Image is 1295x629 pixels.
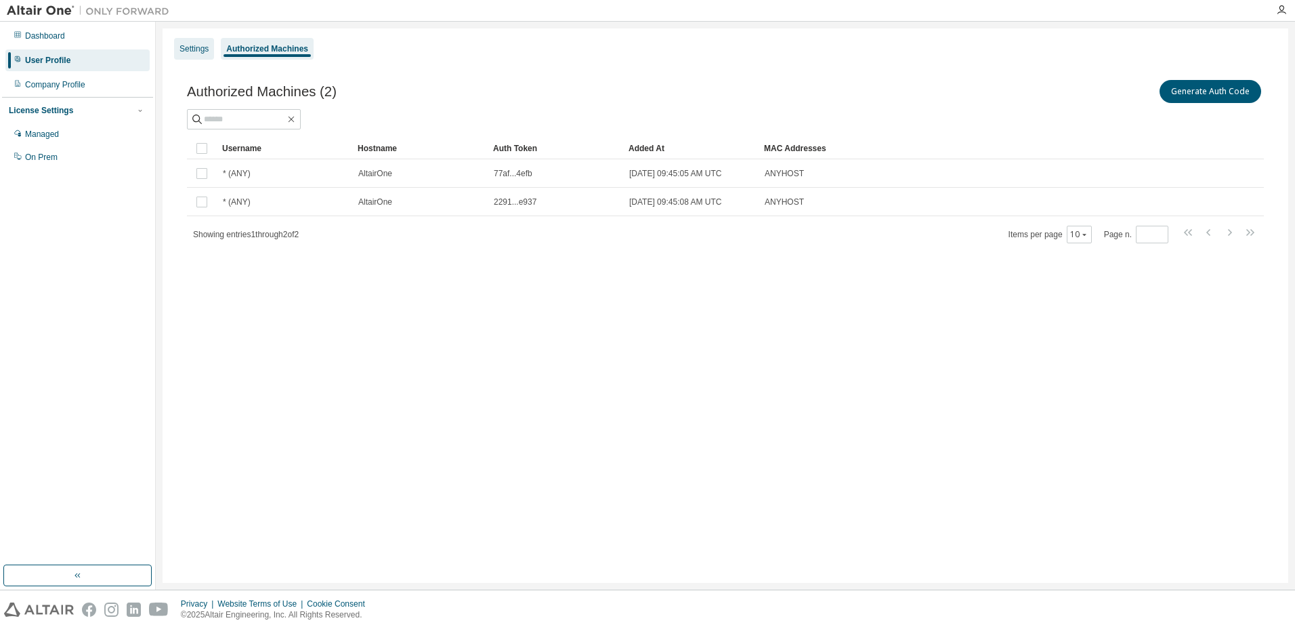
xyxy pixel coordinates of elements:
[226,43,308,54] div: Authorized Machines
[494,197,536,207] span: 2291...e937
[222,138,347,159] div: Username
[149,603,169,617] img: youtube.svg
[104,603,119,617] img: instagram.svg
[629,138,753,159] div: Added At
[358,138,482,159] div: Hostname
[217,598,307,609] div: Website Terms of Use
[1070,229,1088,240] button: 10
[25,55,70,66] div: User Profile
[7,4,176,18] img: Altair One
[629,168,722,179] span: [DATE] 09:45:05 AM UTC
[765,168,804,179] span: ANYHOST
[1104,226,1168,243] span: Page n.
[25,152,58,163] div: On Prem
[187,84,337,100] span: Authorized Machines (2)
[358,197,392,207] span: AltairOne
[494,168,532,179] span: 77af...4efb
[193,230,299,239] span: Showing entries 1 through 2 of 2
[179,43,209,54] div: Settings
[25,79,85,90] div: Company Profile
[1009,226,1092,243] span: Items per page
[25,31,65,41] div: Dashboard
[9,105,73,116] div: License Settings
[629,197,722,207] span: [DATE] 09:45:08 AM UTC
[764,138,1122,159] div: MAC Addresses
[765,197,804,207] span: ANYHOST
[181,598,217,609] div: Privacy
[307,598,373,609] div: Cookie Consent
[223,168,251,179] span: * (ANY)
[181,609,373,621] p: © 2025 Altair Engineering, Inc. All Rights Reserved.
[358,168,392,179] span: AltairOne
[82,603,96,617] img: facebook.svg
[493,138,618,159] div: Auth Token
[127,603,141,617] img: linkedin.svg
[4,603,74,617] img: altair_logo.svg
[1160,80,1261,103] button: Generate Auth Code
[223,197,251,207] span: * (ANY)
[25,129,59,140] div: Managed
